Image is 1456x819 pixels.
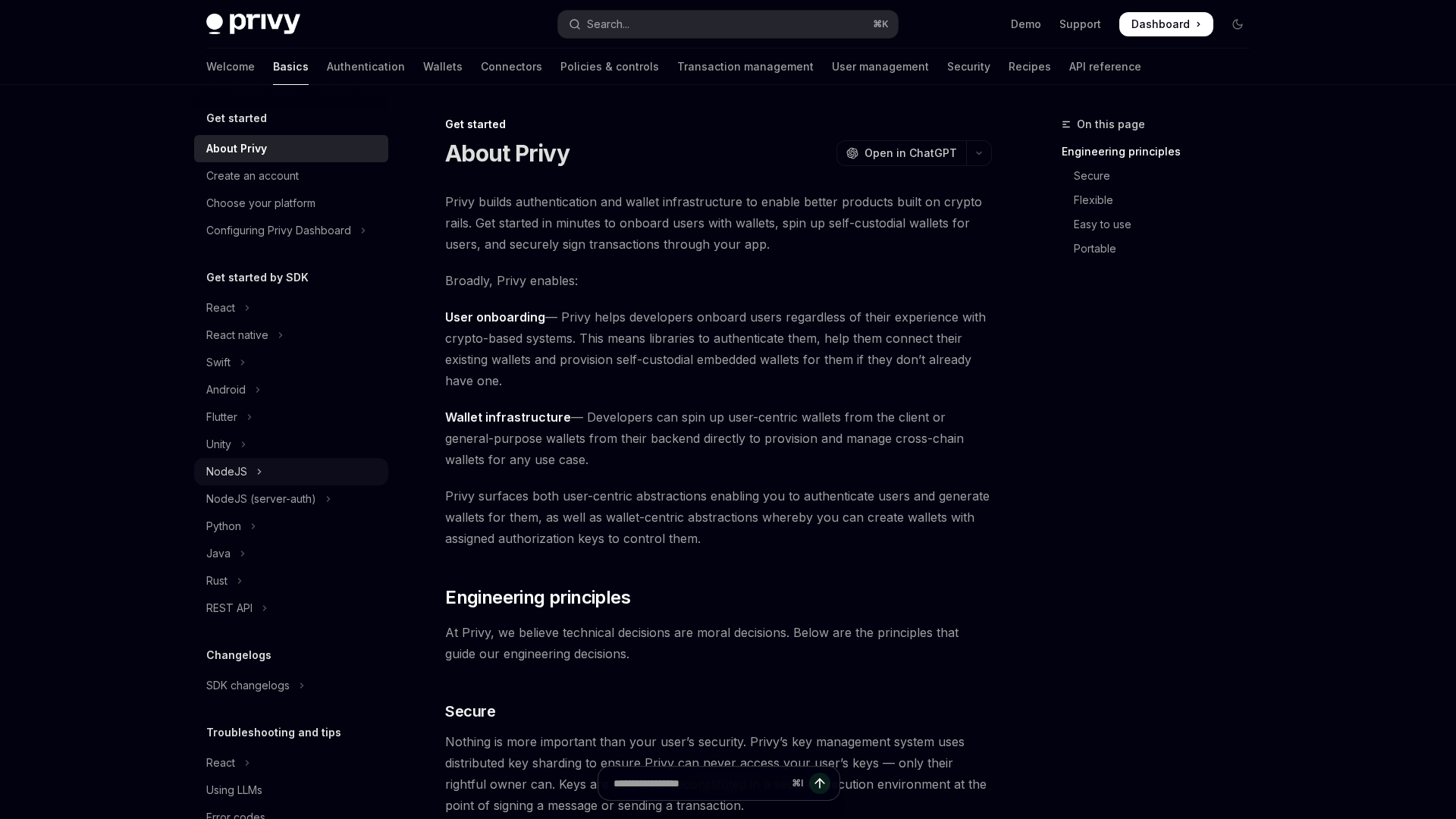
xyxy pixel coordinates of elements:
[1119,12,1213,36] a: Dashboard
[947,49,990,85] a: Security
[1069,49,1141,85] a: API reference
[206,723,341,742] h5: Troubleshooting and tips
[206,299,235,317] div: React
[206,49,255,85] a: Welcome
[1009,49,1051,85] a: Recipes
[206,676,290,695] div: SDK changelogs
[194,349,388,376] button: Toggle Swift section
[206,754,235,772] div: React
[445,585,630,610] span: Engineering principles
[481,49,542,85] a: Connectors
[1131,17,1190,32] span: Dashboard
[194,513,388,540] button: Toggle Python section
[206,599,253,617] div: REST API
[194,162,388,190] a: Create an account
[809,773,830,794] button: Send message
[445,191,992,255] span: Privy builds authentication and wallet infrastructure to enable better products built on crypto r...
[206,140,267,158] div: About Privy
[194,376,388,403] button: Toggle Android section
[194,458,388,485] button: Toggle NodeJS section
[445,731,992,816] span: Nothing is more important than your user’s security. Privy’s key management system uses distribut...
[327,49,405,85] a: Authentication
[1062,140,1262,164] a: Engineering principles
[206,517,241,535] div: Python
[864,146,957,161] span: Open in ChatGPT
[194,749,388,777] button: Toggle React section
[836,140,966,166] button: Open in ChatGPT
[613,767,786,800] input: Ask a question...
[194,672,388,699] button: Toggle SDK changelogs section
[445,701,495,722] span: Secure
[194,777,388,804] a: Using LLMs
[587,15,629,33] div: Search...
[206,14,300,35] img: dark logo
[1062,212,1262,237] a: Easy to use
[423,49,463,85] a: Wallets
[558,11,898,38] button: Open search
[1062,164,1262,188] a: Secure
[206,353,231,372] div: Swift
[206,194,315,212] div: Choose your platform
[445,309,545,325] strong: User onboarding
[206,490,316,508] div: NodeJS (server-auth)
[194,135,388,162] a: About Privy
[445,117,992,132] div: Get started
[445,485,992,549] span: Privy surfaces both user-centric abstractions enabling you to authenticate users and generate wal...
[445,270,992,291] span: Broadly, Privy enables:
[206,435,231,453] div: Unity
[194,595,388,622] button: Toggle REST API section
[194,567,388,595] button: Toggle Rust section
[206,268,309,287] h5: Get started by SDK
[206,572,227,590] div: Rust
[206,544,231,563] div: Java
[445,406,992,470] span: — Developers can spin up user-centric wallets from the client or general-purpose wallets from the...
[832,49,929,85] a: User management
[445,140,570,167] h1: About Privy
[873,18,889,30] span: ⌘ K
[1059,17,1101,32] a: Support
[1011,17,1041,32] a: Demo
[445,409,571,425] strong: Wallet infrastructure
[194,403,388,431] button: Toggle Flutter section
[194,322,388,349] button: Toggle React native section
[206,109,267,127] h5: Get started
[1077,115,1145,133] span: On this page
[1225,12,1250,36] button: Toggle dark mode
[206,221,351,240] div: Configuring Privy Dashboard
[206,381,246,399] div: Android
[445,622,992,664] span: At Privy, we believe technical decisions are moral decisions. Below are the principles that guide...
[1062,237,1262,261] a: Portable
[206,167,299,185] div: Create an account
[194,431,388,458] button: Toggle Unity section
[194,540,388,567] button: Toggle Java section
[1062,188,1262,212] a: Flexible
[206,463,247,481] div: NodeJS
[677,49,814,85] a: Transaction management
[194,217,388,244] button: Toggle Configuring Privy Dashboard section
[206,326,268,344] div: React native
[194,485,388,513] button: Toggle NodeJS (server-auth) section
[206,408,237,426] div: Flutter
[273,49,309,85] a: Basics
[560,49,659,85] a: Policies & controls
[194,190,388,217] a: Choose your platform
[206,781,262,799] div: Using LLMs
[194,294,388,322] button: Toggle React section
[445,306,992,391] span: — Privy helps developers onboard users regardless of their experience with crypto-based systems. ...
[206,646,271,664] h5: Changelogs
